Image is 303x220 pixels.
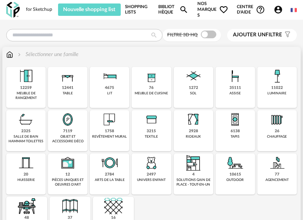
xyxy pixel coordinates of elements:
[6,2,20,18] img: OXP
[268,110,286,129] img: Radiateur.png
[265,178,289,182] div: agencement
[63,91,73,96] div: table
[184,153,203,172] img: ToutEnUn.png
[145,135,158,139] div: textile
[104,197,123,215] img: filet.png
[176,178,211,187] div: solutions gain de place - tout-en-un
[100,67,119,85] img: Literie.png
[227,29,297,41] button: Ajouter unfiltre Filter icon
[142,110,161,129] img: Textile.png
[58,3,121,16] button: Nouvelle shopping list
[20,85,32,90] div: 12259
[229,91,241,96] div: assise
[61,197,79,215] img: Cloison.png
[50,178,85,187] div: pièces uniques et oeuvres d'art
[197,1,228,18] span: Nos marques
[226,178,244,182] div: outdoor
[65,172,70,177] div: 12
[16,51,22,58] img: svg+xml;base64,PHN2ZyB3aWR0aD0iMTYiIGhlaWdodD0iMTYiIHZpZXdCb3g9IjAgMCAxNiAxNiIgZmlsbD0ibm9uZSIgeG...
[274,5,283,14] span: Account Circle icon
[26,7,52,13] div: for Sketchup
[142,67,161,85] img: Rangement.png
[226,67,245,85] img: Assise.png
[105,129,114,134] div: 1758
[58,153,77,172] img: UniqueOeuvre.png
[21,129,31,134] div: 2325
[268,153,286,172] img: Agencement.png
[17,197,36,215] img: espace-de-travail.png
[268,67,286,85] img: Luminaire.png
[100,110,119,129] img: Papier%20peint.png
[237,4,265,15] span: Centre d'aideHelp Circle Outline icon
[275,129,279,134] div: 26
[95,178,125,182] div: arts de la table
[147,129,156,134] div: 3215
[229,172,241,177] div: 10615
[189,129,198,134] div: 2928
[9,91,43,100] div: meuble de rangement
[135,91,168,96] div: meuble de cuisine
[63,7,115,12] span: Nouvelle shopping list
[147,172,156,177] div: 2497
[105,85,114,90] div: 4675
[179,5,188,14] span: Magnify icon
[105,172,114,177] div: 2784
[50,135,85,143] div: objet et accessoire déco
[184,110,203,129] img: Rideaux.png
[190,91,197,96] div: sol
[271,85,283,90] div: 11022
[274,5,286,14] span: Account Circle icon
[231,135,240,139] div: tapis
[267,135,287,139] div: chauffage
[63,129,72,134] div: 7119
[107,91,112,96] div: lit
[17,178,35,182] div: huisserie
[231,129,240,134] div: 6138
[9,135,43,143] div: salle de bain hammam toilettes
[226,153,245,172] img: Outdoor.png
[158,1,189,18] a: BibliothèqueMagnify icon
[275,172,279,177] div: 77
[58,110,77,129] img: Miroir.png
[149,85,154,90] div: 76
[137,178,166,182] div: univers enfant
[125,1,150,18] a: Shopping Lists
[62,85,74,90] div: 12441
[16,51,79,58] div: Sélectionner une famille
[92,135,127,139] div: revêtement mural
[100,153,119,172] img: ArtTable.png
[6,51,13,58] img: svg+xml;base64,PHN2ZyB3aWR0aD0iMTYiIGhlaWdodD0iMTciIHZpZXdCb3g9IjAgMCAxNiAxNyIgZmlsbD0ibm9uZSIgeG...
[219,5,228,14] span: Heart Outline icon
[233,32,282,38] span: filtre
[167,32,198,37] span: Filtre 3D HQ
[233,32,265,38] span: Ajouter un
[282,32,291,38] span: Filter icon
[186,135,201,139] div: rideaux
[17,153,35,172] img: Huiserie.png
[58,67,77,85] img: Table.png
[17,67,35,85] img: Meuble%20de%20rangement.png
[256,5,265,14] span: Help Circle Outline icon
[17,110,35,129] img: Salle%20de%20bain.png
[192,172,195,177] div: 4
[184,67,203,85] img: Sol.png
[142,153,161,172] img: UniversEnfant.png
[267,91,286,96] div: luminaire
[189,85,198,90] div: 1272
[229,85,241,90] div: 35111
[291,7,297,13] img: fr
[226,110,245,129] img: Tapis.png
[24,172,28,177] div: 20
